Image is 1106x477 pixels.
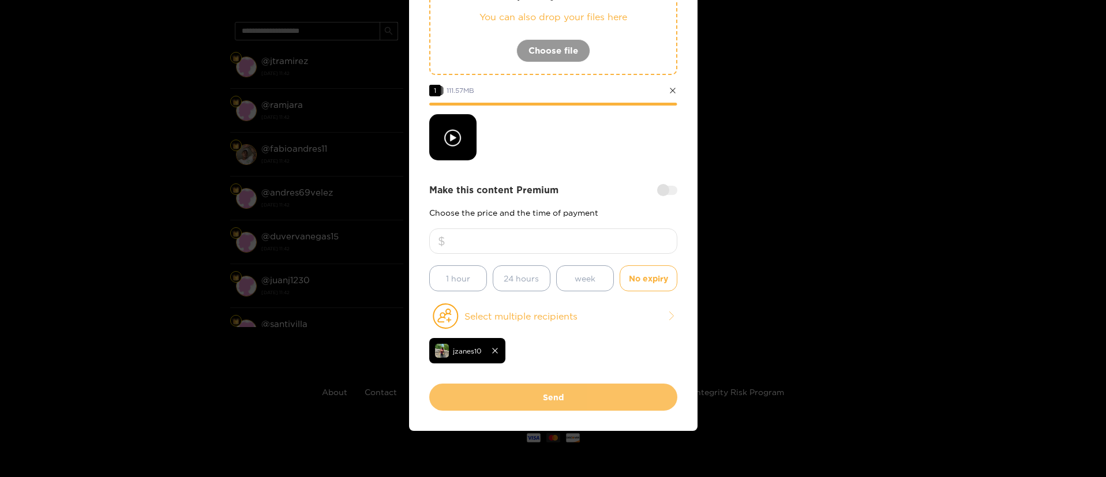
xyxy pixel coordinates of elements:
span: 111.57 MB [447,87,474,94]
button: Choose file [516,39,590,62]
strong: Make this content Premium [429,183,558,197]
img: y3lbc-6fc38bb7-d84e-4a22-86ae-7b8eb055153d.jpeg [435,344,449,358]
span: 24 hours [504,272,539,285]
button: week [556,265,614,291]
button: Select multiple recipients [429,303,677,329]
span: No expiry [629,272,668,285]
p: You can also drop your files here [453,10,653,24]
span: 1 hour [446,272,470,285]
button: 24 hours [493,265,550,291]
button: Send [429,384,677,411]
span: jzanes10 [453,344,482,358]
p: Choose the price and the time of payment [429,208,677,217]
span: 1 [429,85,441,96]
span: week [575,272,595,285]
button: No expiry [620,265,677,291]
button: 1 hour [429,265,487,291]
